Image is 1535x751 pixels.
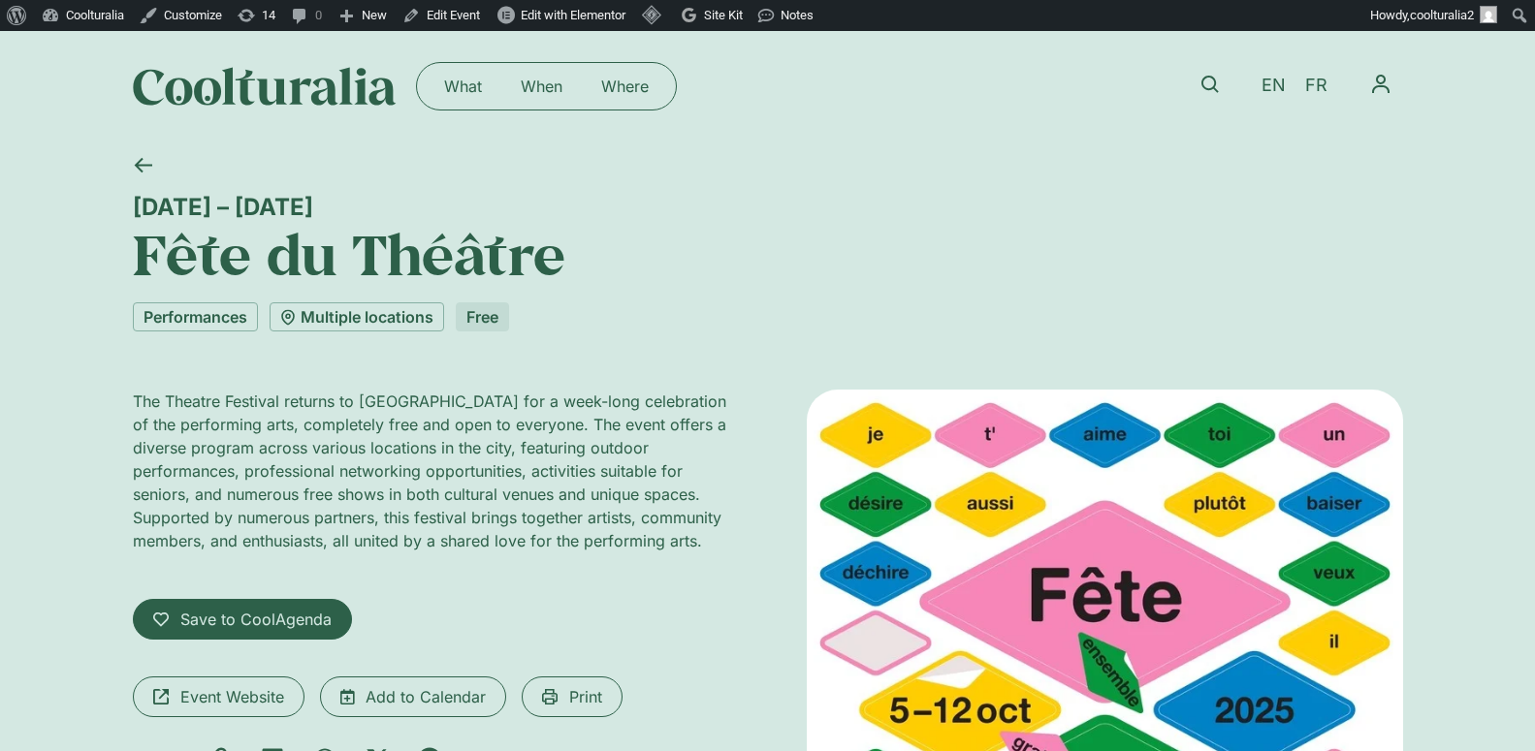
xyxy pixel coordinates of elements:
[521,8,625,22] span: Edit with Elementor
[501,71,582,102] a: When
[569,685,602,708] span: Print
[425,71,668,102] nav: Menu
[133,676,304,717] a: Event Website
[456,302,509,331] div: Free
[582,71,668,102] a: Where
[1262,76,1286,96] span: EN
[1252,72,1295,100] a: EN
[704,8,743,22] span: Site Kit
[133,302,258,331] a: Performances
[133,599,352,640] a: Save to CoolAgenda
[320,676,506,717] a: Add to Calendar
[180,608,332,631] span: Save to CoolAgenda
[1359,62,1403,107] nav: Menu
[522,676,623,717] a: Print
[425,71,501,102] a: What
[1359,62,1403,107] button: Menu Toggle
[1410,8,1474,22] span: coolturalia2
[133,193,1403,221] div: [DATE] – [DATE]
[133,221,1403,287] h1: Fête du Théâtre
[133,390,729,552] p: The Theatre Festival returns to [GEOGRAPHIC_DATA] for a week-long celebration of the performing a...
[1305,76,1327,96] span: FR
[1295,72,1337,100] a: FR
[180,685,284,708] span: Event Website
[366,685,486,708] span: Add to Calendar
